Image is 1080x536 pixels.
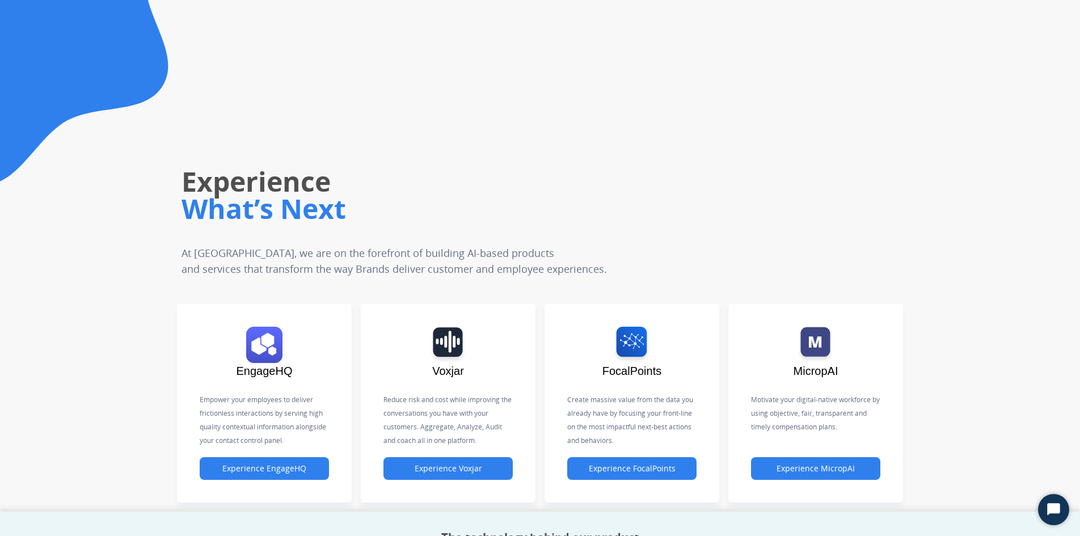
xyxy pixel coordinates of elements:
p: Reduce risk and cost while improving the conversations you have with your customers. Aggregate, A... [383,393,513,448]
img: logo [573,327,691,363]
span: EngageHQ [237,365,293,377]
img: logo [205,327,323,363]
h1: What’s Next [182,191,762,227]
h1: Experience [182,163,762,200]
a: Experience FocalPoints [567,464,697,474]
span: FocalPoints [602,365,662,377]
p: Motivate your digital-native workforce by using objective, fair, transparent and timely compensat... [751,393,880,434]
img: logo [389,327,507,363]
p: Create massive value from the data you already have by focusing your front-line on the most impac... [567,393,697,448]
button: Experience FocalPoints [567,457,697,480]
span: Voxjar [432,365,464,377]
button: Start Chat [1038,494,1069,525]
img: logo [757,327,875,363]
button: Experience MicropAI [751,457,880,480]
span: MicropAI [794,365,838,377]
p: Empower your employees to deliver frictionless interactions by serving high quality contextual in... [200,393,329,448]
svg: Open Chat [1046,502,1062,518]
a: Experience EngageHQ [200,464,329,474]
button: Experience Voxjar [383,457,513,480]
p: At [GEOGRAPHIC_DATA], we are on the forefront of building AI-based products and services that tra... [182,245,690,277]
a: Experience MicropAI [751,464,880,474]
button: Experience EngageHQ [200,457,329,480]
a: Experience Voxjar [383,464,513,474]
